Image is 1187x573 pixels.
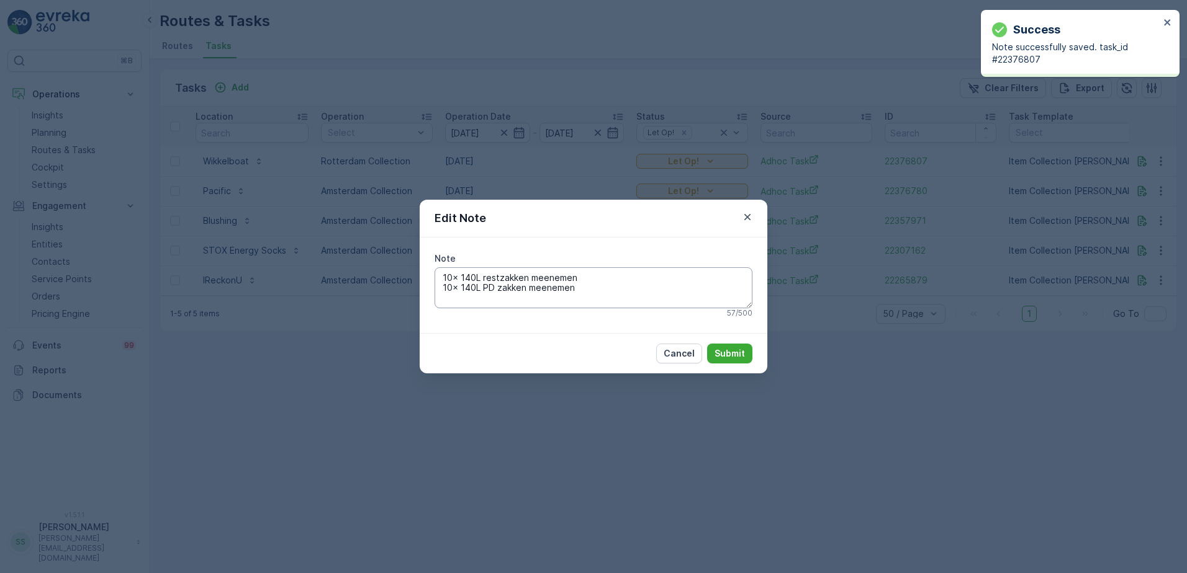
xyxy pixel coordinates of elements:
[1163,17,1172,29] button: close
[727,308,752,318] p: 57 / 500
[1013,21,1060,38] p: Success
[656,344,702,363] button: Cancel
[707,344,752,363] button: Submit
[435,253,456,264] label: Note
[435,210,486,227] p: Edit Note
[664,347,695,360] p: Cancel
[435,267,752,308] textarea: 10x 140L restzakken meenemen 10x 140L PD zakken meenemen
[992,41,1160,66] p: Note successfully saved. task_id #22376807
[715,347,745,360] p: Submit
